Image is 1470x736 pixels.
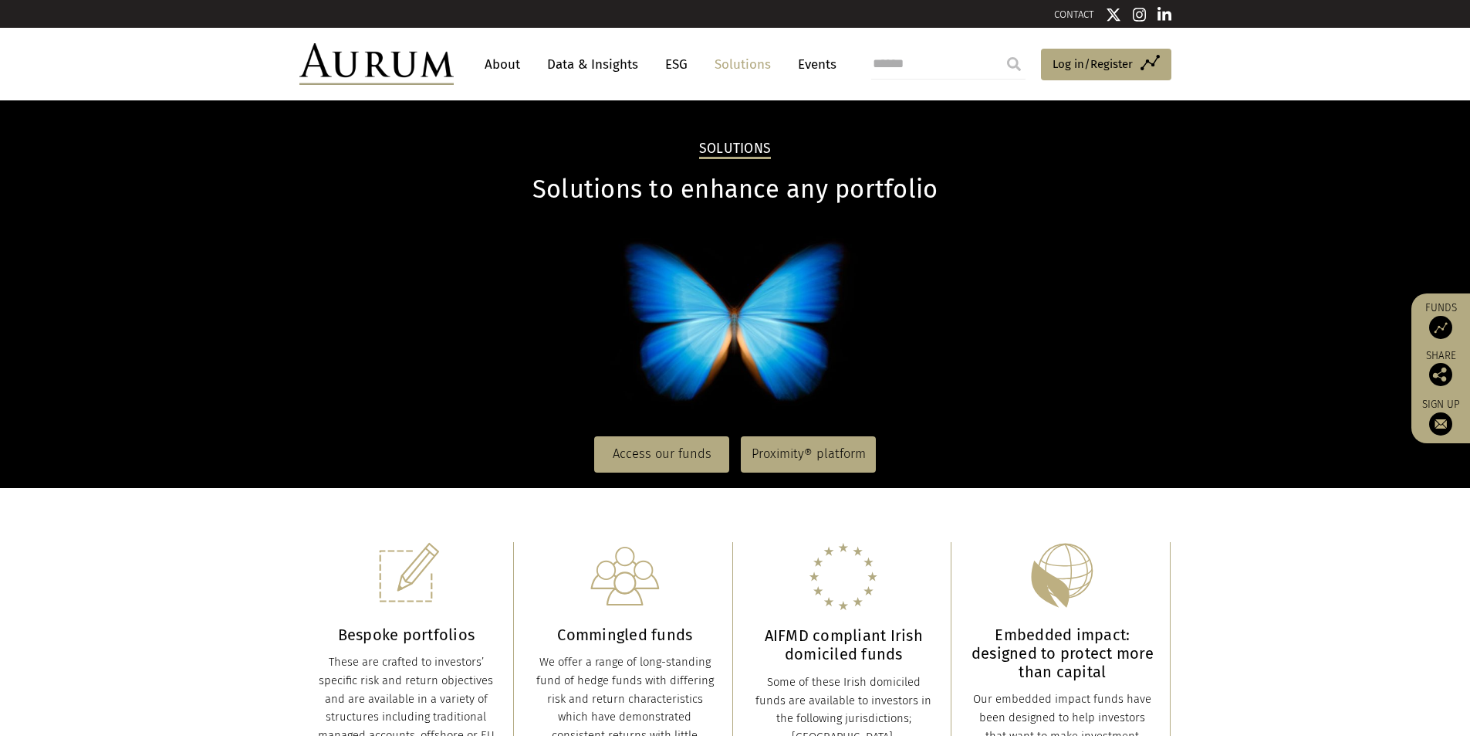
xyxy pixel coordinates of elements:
[477,50,528,79] a: About
[707,50,779,79] a: Solutions
[999,49,1029,80] input: Submit
[539,50,646,79] a: Data & Insights
[315,626,498,644] h3: Bespoke portfolios
[1053,55,1133,73] span: Log in/Register
[790,50,836,79] a: Events
[1429,316,1452,339] img: Access Funds
[1157,7,1171,22] img: Linkedin icon
[533,626,717,644] h3: Commingled funds
[752,626,936,663] h3: AIFMD compliant Irish domiciled funds
[1419,398,1462,436] a: Sign up
[1419,351,1462,386] div: Share
[1419,301,1462,339] a: Funds
[1054,8,1094,20] a: CONTACT
[594,436,729,472] a: Access our funds
[971,626,1154,681] h3: Embedded impact: designed to protect more than capital
[1106,7,1121,22] img: Twitter icon
[1041,49,1171,81] a: Log in/Register
[741,436,876,472] a: Proximity® platform
[657,50,695,79] a: ESG
[699,141,771,159] h2: Solutions
[299,175,1171,205] h1: Solutions to enhance any portfolio
[1133,7,1147,22] img: Instagram icon
[1429,363,1452,386] img: Share this post
[299,43,454,85] img: Aurum
[1429,412,1452,436] img: Sign up to our newsletter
